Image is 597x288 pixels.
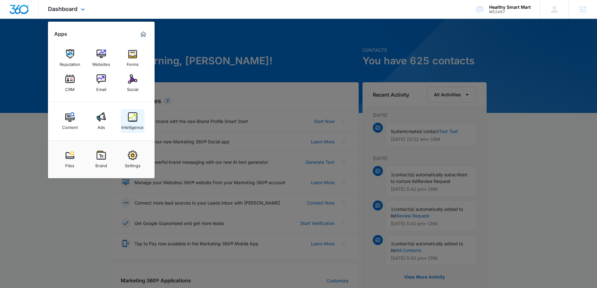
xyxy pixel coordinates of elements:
[89,46,113,70] a: Websites
[489,10,531,14] div: account id
[89,109,113,133] a: Ads
[121,147,145,171] a: Settings
[127,84,138,92] div: Social
[54,31,67,37] h2: Apps
[98,122,105,130] div: Ads
[58,147,82,171] a: Files
[89,147,113,171] a: Brand
[489,5,531,10] div: account name
[127,59,139,67] div: Forms
[95,160,107,168] div: Brand
[96,84,106,92] div: Email
[58,71,82,95] a: CRM
[92,59,110,67] div: Websites
[60,59,80,67] div: Reputation
[65,84,75,92] div: CRM
[121,71,145,95] a: Social
[121,109,145,133] a: Intelligence
[65,160,74,168] div: Files
[58,109,82,133] a: Content
[48,6,77,12] span: Dashboard
[125,160,140,168] div: Settings
[121,46,145,70] a: Forms
[121,122,144,130] div: Intelligence
[89,71,113,95] a: Email
[62,122,78,130] div: Content
[138,29,148,39] a: Marketing 360® Dashboard
[58,46,82,70] a: Reputation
